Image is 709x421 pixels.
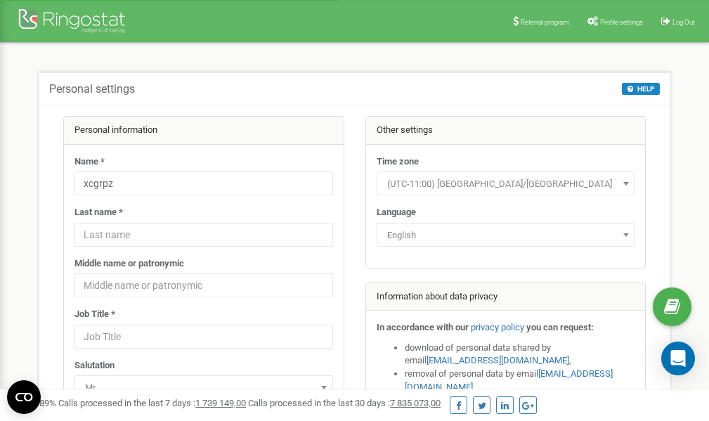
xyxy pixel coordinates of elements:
[74,273,333,297] input: Middle name or patronymic
[377,223,635,247] span: English
[382,174,630,194] span: (UTC-11:00) Pacific/Midway
[74,359,115,373] label: Salutation
[248,398,441,408] span: Calls processed in the last 30 days :
[382,226,630,245] span: English
[427,355,569,365] a: [EMAIL_ADDRESS][DOMAIN_NAME]
[526,322,594,332] strong: you can request:
[405,342,635,368] li: download of personal data shared by email ,
[377,206,416,219] label: Language
[74,375,333,399] span: Mr.
[390,398,441,408] u: 7 835 073,00
[377,322,469,332] strong: In accordance with our
[622,83,660,95] button: HELP
[74,257,184,271] label: Middle name or patronymic
[49,83,135,96] h5: Personal settings
[195,398,246,408] u: 1 739 149,00
[672,18,695,26] span: Log Out
[64,117,344,145] div: Personal information
[74,206,123,219] label: Last name *
[661,342,695,375] div: Open Intercom Messenger
[600,18,643,26] span: Profile settings
[377,171,635,195] span: (UTC-11:00) Pacific/Midway
[377,155,419,169] label: Time zone
[471,322,524,332] a: privacy policy
[405,368,635,394] li: removal of personal data by email ,
[521,18,569,26] span: Referral program
[74,223,333,247] input: Last name
[74,308,115,321] label: Job Title *
[74,171,333,195] input: Name
[366,283,646,311] div: Information about data privacy
[74,155,105,169] label: Name *
[7,380,41,414] button: Open CMP widget
[79,378,328,398] span: Mr.
[74,325,333,349] input: Job Title
[58,398,246,408] span: Calls processed in the last 7 days :
[366,117,646,145] div: Other settings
